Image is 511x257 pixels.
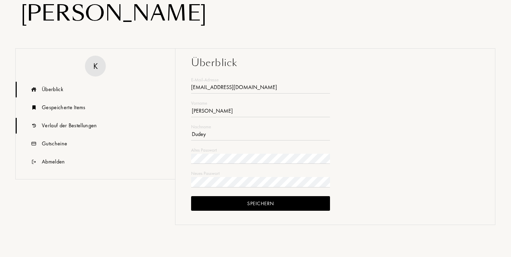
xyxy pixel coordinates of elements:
[191,170,330,177] div: Neues Passwort
[30,136,38,152] img: icn_code.svg
[42,158,65,166] div: Abmelden
[191,123,330,130] div: Nachname
[191,77,330,83] div: E-Mail-Adresse
[42,103,86,112] div: Gespeicherte Items
[191,147,330,154] div: Altes Passwort
[191,196,330,211] div: Speichern
[30,154,38,170] img: icn_logout.svg
[191,83,330,94] div: [EMAIL_ADDRESS][DOMAIN_NAME]
[191,100,330,107] div: Vorname
[191,56,479,70] div: Überblick
[30,82,38,97] img: icn_overview.svg
[42,139,67,148] div: Gutscheine
[42,121,97,130] div: Verlauf der Bestellungen
[30,100,38,115] img: icn_book.svg
[30,118,38,134] img: icn_history.svg
[93,60,98,72] div: K
[42,85,63,94] div: Überblick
